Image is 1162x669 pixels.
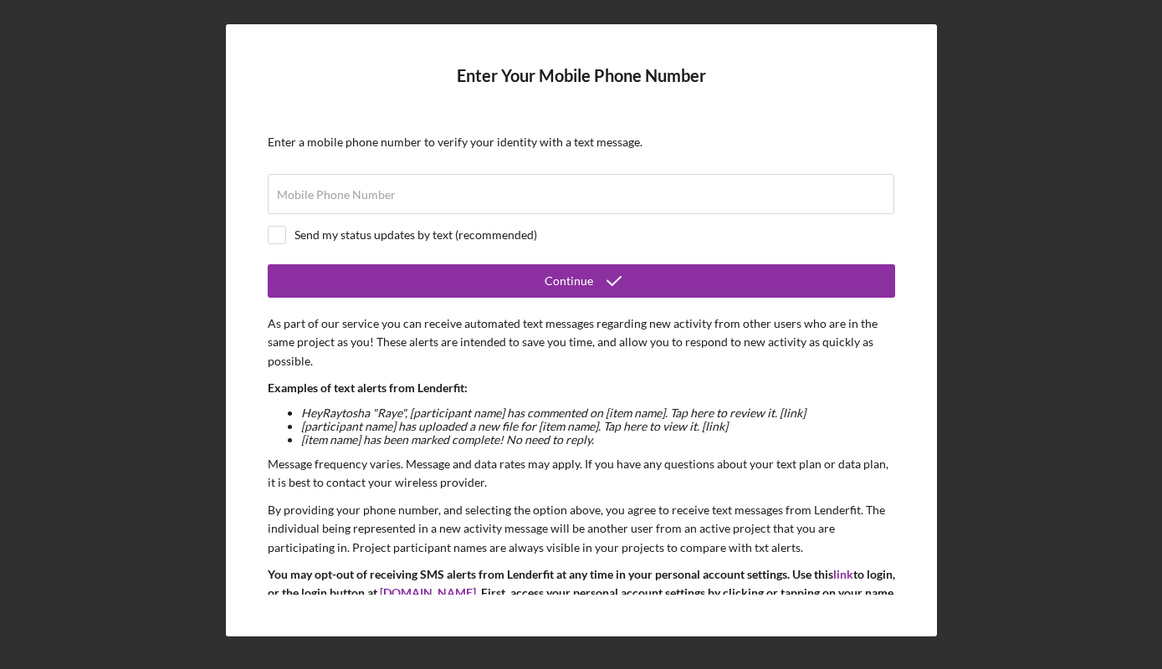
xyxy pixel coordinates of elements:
p: By providing your phone number, and selecting the option above, you agree to receive text message... [268,501,895,557]
li: [item name] has been marked complete! No need to reply. [301,433,895,447]
button: Continue [268,264,895,298]
p: Message frequency varies. Message and data rates may apply. If you have any questions about your ... [268,455,895,493]
p: As part of our service you can receive automated text messages regarding new activity from other ... [268,314,895,370]
h4: Enter Your Mobile Phone Number [268,66,895,110]
div: Send my status updates by text (recommended) [294,228,537,242]
a: [DOMAIN_NAME] [380,585,476,600]
li: Hey Raytosha "Raye" , [participant name] has commented on [item name]. Tap here to review it. [link] [301,406,895,420]
a: link [833,567,853,581]
label: Mobile Phone Number [277,188,396,202]
li: [participant name] has uploaded a new file for [item name]. Tap here to view it. [link] [301,420,895,433]
p: Examples of text alerts from Lenderfit: [268,379,895,397]
p: You may opt-out of receiving SMS alerts from Lenderfit at any time in your personal account setti... [268,565,895,641]
div: Continue [545,264,593,298]
div: Enter a mobile phone number to verify your identity with a text message. [268,135,895,149]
